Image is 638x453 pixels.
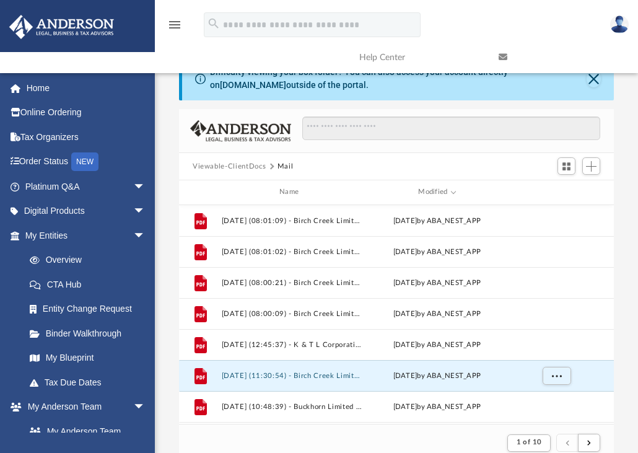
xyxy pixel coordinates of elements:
[9,76,164,100] a: Home
[610,15,629,33] img: User Pic
[9,199,164,224] a: Digital Productsarrow_drop_down
[17,419,152,444] a: My Anderson Team
[512,187,599,198] div: id
[133,199,158,224] span: arrow_drop_down
[367,370,507,381] div: [DATE] by ABA_NEST_APP
[367,308,507,319] div: [DATE] by ABA_NEST_APP
[302,117,600,140] input: Search files and folders
[222,341,362,349] button: [DATE] (12:45:37) - K & T L Corporation - Mail from K & TL Corporation.pdf
[221,187,362,198] div: Name
[133,174,158,200] span: arrow_drop_down
[557,157,576,175] button: Switch to Grid View
[222,217,362,225] button: [DATE] (08:01:09) - Birch Creek Limited Partnership - Mail.pdf
[277,161,294,172] button: Mail
[185,187,216,198] div: id
[17,248,164,273] a: Overview
[193,161,266,172] button: Viewable-ClientDocs
[6,15,118,39] img: Anderson Advisors Platinum Portal
[222,310,362,318] button: [DATE] (08:00:09) - Birch Creek Limited Partnership - Mail.pdf
[543,366,571,385] button: More options
[133,395,158,420] span: arrow_drop_down
[9,174,164,199] a: Platinum Q&Aarrow_drop_down
[17,297,164,322] a: Entity Change Request
[9,125,164,149] a: Tax Organizers
[222,372,362,380] button: [DATE] (11:30:54) - Birch Creek Limited Partnership - Mail.pdf
[167,24,182,32] a: menu
[222,279,362,287] button: [DATE] (08:00:21) - Birch Creek Limited Partnership - Mail.pdf
[9,149,164,175] a: Order StatusNEW
[207,17,221,30] i: search
[350,33,489,82] a: Help Center
[179,205,614,424] div: grid
[367,339,507,350] div: [DATE] by ABA_NEST_APP
[582,157,601,175] button: Add
[222,403,362,411] button: [DATE] (10:48:39) - Buckhorn Limited Partnership - Mail.pdf
[367,246,507,257] div: [DATE] by ABA_NEST_APP
[222,248,362,256] button: [DATE] (08:01:02) - Birch Creek Limited Partnership - Mail.pdf
[367,401,507,412] div: [DATE] by ABA_NEST_APP
[9,223,164,248] a: My Entitiesarrow_drop_down
[220,80,286,90] a: [DOMAIN_NAME]
[71,152,98,171] div: NEW
[210,66,587,92] div: Difficulty viewing your box folder? You can also access your account directly on outside of the p...
[367,187,507,198] div: Modified
[17,272,164,297] a: CTA Hub
[133,223,158,248] span: arrow_drop_down
[17,321,164,346] a: Binder Walkthrough
[367,277,507,288] div: [DATE] by ABA_NEST_APP
[517,439,542,446] span: 1 of 10
[17,346,158,371] a: My Blueprint
[507,434,551,452] button: 1 of 10
[9,100,164,125] a: Online Ordering
[367,215,507,226] div: [DATE] by ABA_NEST_APP
[9,395,158,420] a: My Anderson Teamarrow_drop_down
[17,370,164,395] a: Tax Due Dates
[167,17,182,32] i: menu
